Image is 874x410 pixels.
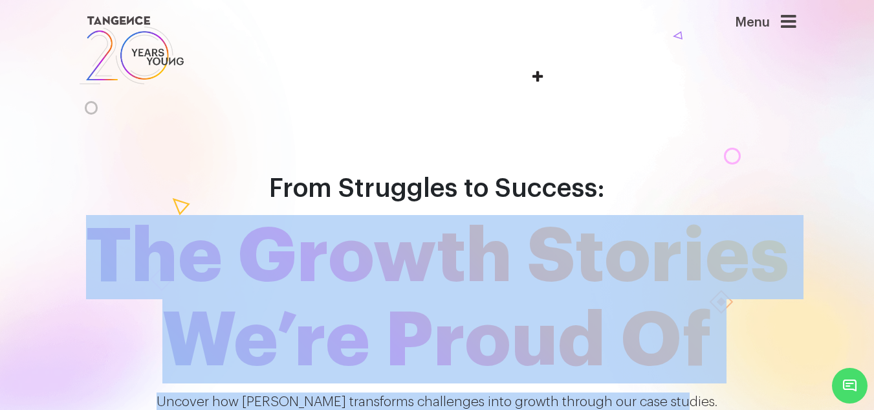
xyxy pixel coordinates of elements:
span: From Struggles to Success: [269,176,605,201]
span: Chat Widget [832,368,868,404]
img: logo SVG [78,13,186,87]
span: The Growth Stories We’re Proud Of [69,215,806,383]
